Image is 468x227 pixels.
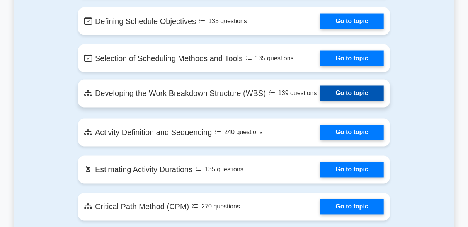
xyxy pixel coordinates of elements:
[320,162,384,178] a: Go to topic
[320,86,384,101] a: Go to topic
[320,51,384,66] a: Go to topic
[320,199,384,215] a: Go to topic
[320,14,384,29] a: Go to topic
[320,125,384,140] a: Go to topic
